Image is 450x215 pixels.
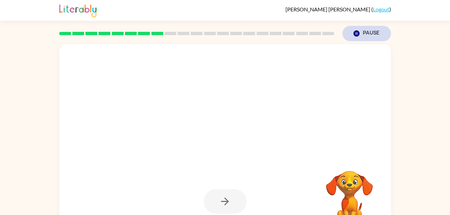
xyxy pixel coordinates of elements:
button: Pause [342,26,391,41]
div: ( ) [285,6,391,12]
img: Literably [59,3,97,17]
a: Logout [373,6,389,12]
span: [PERSON_NAME] [PERSON_NAME] [285,6,371,12]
